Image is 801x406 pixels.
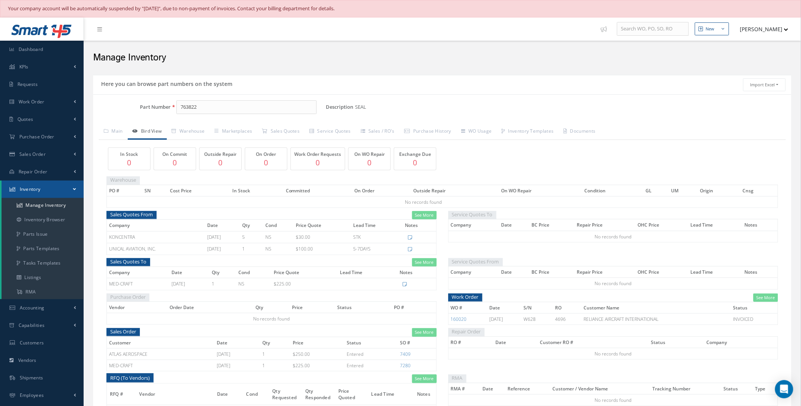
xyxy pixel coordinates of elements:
span: Quotes [17,116,33,122]
h5: In Stock [110,152,148,157]
a: WO Usage [456,124,497,140]
th: Cond [263,220,293,231]
td: 5 [240,231,263,243]
th: Repair Price [574,266,636,278]
a: Manage Inventory [2,198,84,213]
th: Cost Price [168,185,230,196]
span: Vendors [18,357,36,363]
th: Reference [506,383,550,394]
td: [DATE] [169,278,209,290]
th: Price Quote [271,267,338,278]
div: Your company account will be automatically suspended by "[DATE]", due to non-payment of invoices.... [8,5,793,13]
div: Open Intercom Messenger [775,380,793,398]
td: [DATE] [214,360,260,371]
th: Status [335,302,392,313]
td: No records found [448,278,778,289]
a: Parts Issue [2,227,84,241]
th: Outside Repair [411,185,499,196]
th: Lead Time [688,266,743,278]
a: Inventory [2,181,84,198]
th: Company [704,336,778,348]
th: Notes [397,267,436,278]
td: KONCENTRA [107,231,205,243]
td: 1 [209,278,236,290]
div: New [706,26,715,32]
th: PO # [392,302,436,313]
td: RELIANCE AIRCRAFT INTERNATIONAL [582,314,731,325]
th: SN [143,185,168,196]
td: $225.00 [271,278,338,290]
td: INVOICED [731,314,778,325]
th: Price Quote [294,220,351,231]
th: OHC Price [636,219,688,231]
button: New [695,22,729,36]
p: 0 [247,157,285,168]
h5: On Order [247,152,285,157]
th: Notes [742,219,778,231]
span: Sales Quotes From [106,210,157,219]
td: 1 [260,360,290,371]
th: Status [721,383,753,394]
span: Cond [246,390,258,397]
th: Status [731,302,778,314]
span: Sales Order [106,327,140,336]
th: Lead Time [688,219,743,231]
td: 1 [240,243,263,255]
span: Customers [20,339,44,346]
th: Date [169,267,209,278]
th: Price [290,302,335,313]
span: Dashboard [19,46,43,52]
button: [PERSON_NAME] [733,22,788,36]
h5: Outside Repair [201,152,240,157]
td: ATLAS AEROSPACE [107,349,215,360]
th: Company [448,266,499,278]
h5: On Commit [156,152,194,157]
input: Search WO, PO, SO, RO [617,22,689,36]
th: Customer Name [582,302,731,314]
a: Purchase History [400,124,456,140]
td: W628 [522,314,553,325]
th: RMA # [448,383,480,394]
span: Requests [17,81,38,87]
th: Company [107,220,205,231]
span: Purchase Order [106,292,149,302]
td: [DATE] [214,349,260,360]
td: STK [351,231,403,243]
span: Sales Quotes To [106,257,150,266]
th: Condition [582,185,644,196]
a: 7409 [400,351,411,357]
td: [DATE] [487,314,522,325]
span: Inventory [20,186,41,192]
span: Accounting [20,304,44,311]
th: RO # [448,336,493,348]
h5: Work Order Requests [293,152,343,157]
th: BC Price [530,219,574,231]
th: Lead Time [351,220,403,231]
th: Price [290,337,345,348]
td: [DATE] [205,231,240,243]
a: Inventory Templates [497,124,559,140]
td: $100.00 [294,243,351,255]
span: RMA [448,373,466,383]
th: Status [649,336,704,348]
a: Service Quotes [305,124,356,140]
th: Date [499,219,530,231]
span: Purchase Order [19,133,54,140]
label: Description [326,104,353,110]
th: Company [448,219,499,231]
span: Warehouse [106,175,140,185]
a: See More [412,374,437,383]
th: Qty [240,220,263,231]
span: Shipments [20,374,43,381]
td: No records found [107,196,741,208]
p: 0 [110,157,148,168]
th: Date [480,383,506,394]
a: 160020 [451,316,467,322]
td: [DATE] [205,243,240,255]
span: SEAL [355,100,369,114]
span: Date [217,390,228,397]
a: Tasks Templates [2,256,84,270]
a: See More [753,293,778,302]
th: Company [107,267,169,278]
a: Warehouse [167,124,210,140]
